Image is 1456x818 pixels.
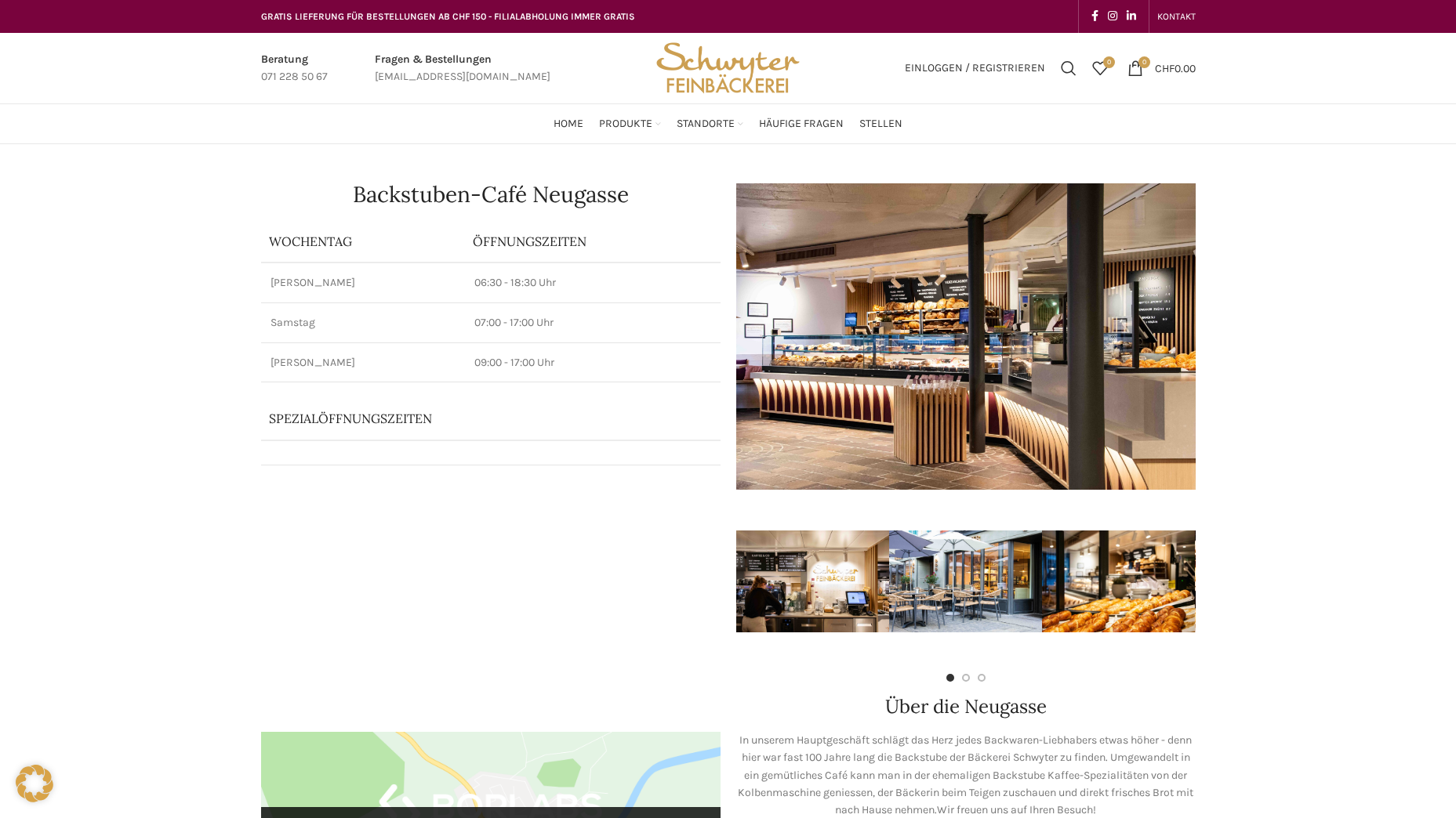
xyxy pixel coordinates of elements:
[1149,1,1204,32] div: Secondary navigation
[759,117,844,132] span: Häufige Fragen
[1120,52,1204,84] a: 0 CHF0.00
[1155,61,1175,74] span: CHF
[375,51,550,86] a: Infobox link
[1103,56,1115,68] span: 0
[1138,56,1150,68] span: 0
[905,63,1045,74] span: Einloggen / Registrieren
[1122,5,1141,27] a: Linkedin social link
[859,108,902,139] a: Stellen
[261,11,635,22] span: GRATIS LIEFERUNG FÜR BESTELLUNGEN AB CHF 150 - FILIALABHOLUNG IMMER GRATIS
[651,33,804,103] img: Bäckerei Schwyter
[473,233,713,250] p: ÖFFNUNGSZEITEN
[897,52,1053,84] a: Einloggen / Registrieren
[474,275,711,291] p: 06:30 - 18:30 Uhr
[1195,530,1348,632] img: schwyter-10
[1042,530,1195,632] img: schwyter-12
[271,315,456,331] p: Samstag
[1157,1,1196,32] a: KONTAKT
[261,51,328,86] a: Infobox link
[1084,52,1116,84] a: 0
[253,108,1204,139] div: Main navigation
[1053,52,1084,84] a: Suchen
[1042,505,1195,658] div: 3 / 7
[946,674,954,682] li: Go to slide 1
[599,117,652,132] span: Produkte
[1157,11,1196,22] span: KONTAKT
[937,803,1096,816] span: Wir freuen uns auf Ihren Besuch!
[271,355,456,371] p: [PERSON_NAME]
[736,697,1196,716] h2: Über die Neugasse
[736,505,889,658] div: 1 / 7
[1195,505,1348,658] div: 4 / 7
[261,183,721,205] h1: Backstuben-Café Neugasse
[474,355,711,371] p: 09:00 - 17:00 Uhr
[962,674,970,682] li: Go to slide 2
[651,60,804,74] a: Site logo
[269,233,457,250] p: Wochentag
[1155,61,1196,74] bdi: 0.00
[889,505,1042,658] div: 2 / 7
[1103,5,1122,27] a: Instagram social link
[677,108,743,139] a: Standorte
[1084,52,1116,84] div: Meine Wunschliste
[859,117,902,132] span: Stellen
[736,530,889,632] img: schwyter-17
[889,530,1042,632] img: schwyter-61
[978,674,986,682] li: Go to slide 3
[269,410,669,427] p: Spezialöffnungszeiten
[554,117,583,132] span: Home
[554,108,583,139] a: Home
[677,117,735,132] span: Standorte
[759,108,844,139] a: Häufige Fragen
[271,275,456,291] p: [PERSON_NAME]
[599,108,661,139] a: Produkte
[1087,5,1103,27] a: Facebook social link
[474,315,711,331] p: 07:00 - 17:00 Uhr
